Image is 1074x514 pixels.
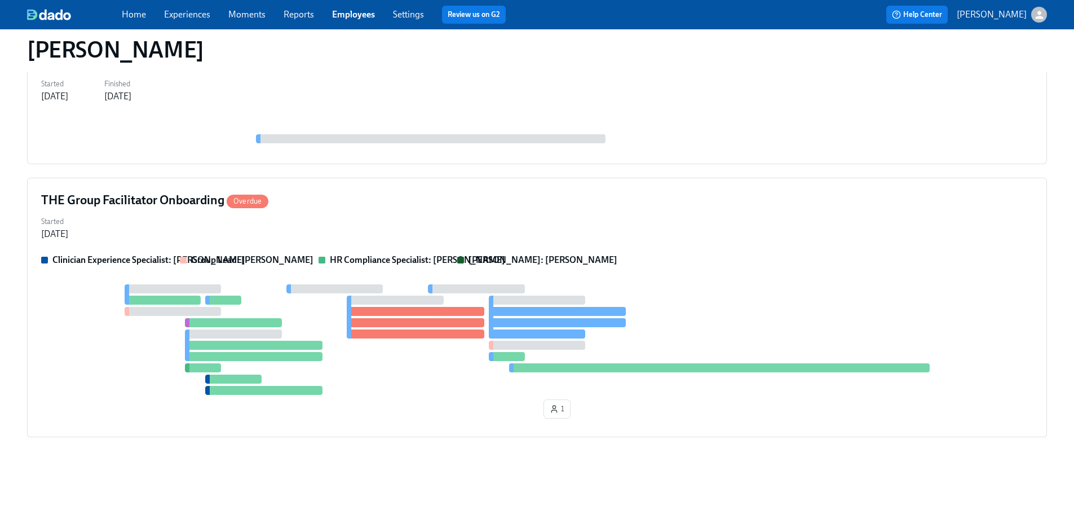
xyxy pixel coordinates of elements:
[550,403,564,415] span: 1
[330,254,505,265] strong: HR Compliance Specialist: [PERSON_NAME]
[228,9,266,20] a: Moments
[27,9,71,20] img: dado
[957,7,1047,23] button: [PERSON_NAME]
[41,192,268,209] h4: THE Group Facilitator Onboarding
[41,216,68,228] label: Started
[191,254,313,265] strong: Group Lead: [PERSON_NAME]
[957,8,1027,21] p: [PERSON_NAME]
[27,36,204,63] h1: [PERSON_NAME]
[892,9,942,20] span: Help Center
[122,9,146,20] a: Home
[41,78,68,90] label: Started
[104,78,131,90] label: Finished
[104,90,131,103] div: [DATE]
[284,9,314,20] a: Reports
[442,6,506,24] button: Review us on G2
[448,9,500,20] a: Review us on G2
[52,254,245,265] strong: Clinician Experience Specialist: [PERSON_NAME]
[393,9,424,20] a: Settings
[332,9,375,20] a: Employees
[27,9,122,20] a: dado
[41,228,68,240] div: [DATE]
[886,6,948,24] button: Help Center
[164,9,210,20] a: Experiences
[543,399,571,419] button: 1
[469,254,617,265] strong: [PERSON_NAME]: [PERSON_NAME]
[227,197,268,205] span: Overdue
[41,90,68,103] div: [DATE]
